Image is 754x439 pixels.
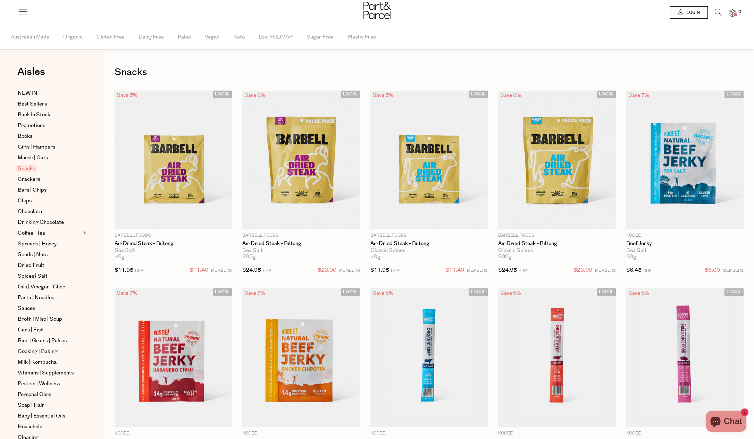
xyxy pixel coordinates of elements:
span: 70g [370,254,380,260]
span: Rice | Grains | Pulses [18,337,67,345]
p: KOOEE [370,430,488,437]
span: Vegan [205,25,219,49]
a: Soap | Hair [18,401,81,410]
a: Protein | Wellness [18,380,81,388]
span: Spreads | Honey [18,240,57,248]
p: KOOEE [242,430,360,437]
span: Oils | Vinegar | Ghee [18,283,65,291]
span: 0 [737,9,743,15]
span: LOCAL [597,91,616,98]
a: Bars | Chips [18,186,81,194]
a: Pasta | Noodles [18,294,81,302]
span: Australian Made [11,25,49,49]
span: 30g [626,254,636,260]
span: Sauces [18,304,35,313]
a: Spices | Salt [18,272,81,280]
a: Seeds | Nuts [18,251,81,259]
a: Muesli | Oats [18,154,81,162]
img: Air Dried Steak - Biltong [498,91,615,229]
span: $11.40 [190,266,208,275]
a: Milk | Kombucha [18,358,81,366]
span: $6.45 [626,267,642,274]
span: Gifts | Hampers [18,143,55,151]
img: Part&Parcel [363,2,391,19]
small: MEMBERS [339,268,360,273]
small: MEMBERS [467,268,488,273]
span: 200g [242,254,256,260]
a: Aisles [17,67,45,84]
span: Snacks [16,164,37,172]
div: Save 6% [498,288,523,298]
span: Books [18,132,32,141]
span: Aisles [17,64,45,79]
span: Paleo [178,25,191,49]
a: Spreads | Honey [18,240,81,248]
a: Air Dried Steak - Biltong [115,240,232,247]
span: $11.40 [445,266,464,275]
button: Expand/Collapse Coffee | Tea [81,229,86,237]
div: Classic Spices [370,247,488,254]
span: LOCAL [469,288,488,296]
a: Sauces [18,304,81,313]
img: Beef Jerky [115,288,232,427]
div: Save 5% [115,91,140,100]
a: Gifts | Hampers [18,143,81,151]
p: KOOEE [115,430,232,437]
span: LOCAL [213,91,232,98]
span: LOCAL [724,288,744,296]
img: Air Dried Steak - Biltong [242,91,360,229]
a: Promotions [18,121,81,130]
small: RRP [263,268,271,273]
span: Cooking | Baking [18,347,58,356]
div: Save 8% [242,91,267,100]
span: Broth | Miso | Soup [18,315,62,323]
a: Best Sellers [18,100,81,108]
span: LOCAL [341,91,360,98]
span: Vitamins | Supplements [18,369,74,377]
a: Beef Jerky [626,240,744,247]
a: Snacks [18,164,81,173]
p: KOOEE [626,233,744,239]
span: Organic [63,25,83,49]
span: Spices | Salt [18,272,48,280]
span: LOCAL [213,288,232,296]
span: Baby | Essential Oils [18,412,65,420]
a: Household [18,423,81,431]
small: RRP [135,268,143,273]
span: Crackers [18,175,40,184]
span: Keto [233,25,245,49]
img: Organic Pork Stick [626,288,744,427]
span: 200g [498,254,512,260]
span: Plastic Free [347,25,376,49]
a: Books [18,132,81,141]
a: Crackers [18,175,81,184]
p: Barbell Foods [115,233,232,239]
span: NEW IN [18,89,37,98]
div: Sea Salt [115,247,232,254]
span: Dairy Free [139,25,164,49]
div: Save 7% [242,288,267,298]
a: Vitamins | Supplements [18,369,81,377]
span: Muesli | Oats [18,154,48,162]
img: Beef Jerky [242,288,360,427]
span: Back In Stock [18,111,50,119]
a: Oils | Vinegar | Ghee [18,283,81,291]
span: $11.95 [115,267,133,274]
img: Air Dried Steak - Biltong [115,91,232,229]
span: $11.95 [370,267,389,274]
a: Air Dried Steak - Biltong [370,240,488,247]
span: Drinking Chocolate [18,218,64,227]
span: Promotions [18,121,45,130]
span: Bars | Chips [18,186,47,194]
h1: Snacks [115,64,744,80]
a: 0 [729,9,736,17]
span: Pasta | Noodles [18,294,54,302]
small: RRP [643,268,651,273]
span: $24.95 [498,267,517,274]
small: RRP [519,268,527,273]
img: Air Dried Steak - Biltong [370,91,488,229]
img: Beef Jerky [626,91,744,229]
span: 70g [115,254,125,260]
span: Coffee | Tea [18,229,45,237]
img: Organic Beef Stick [370,288,488,427]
